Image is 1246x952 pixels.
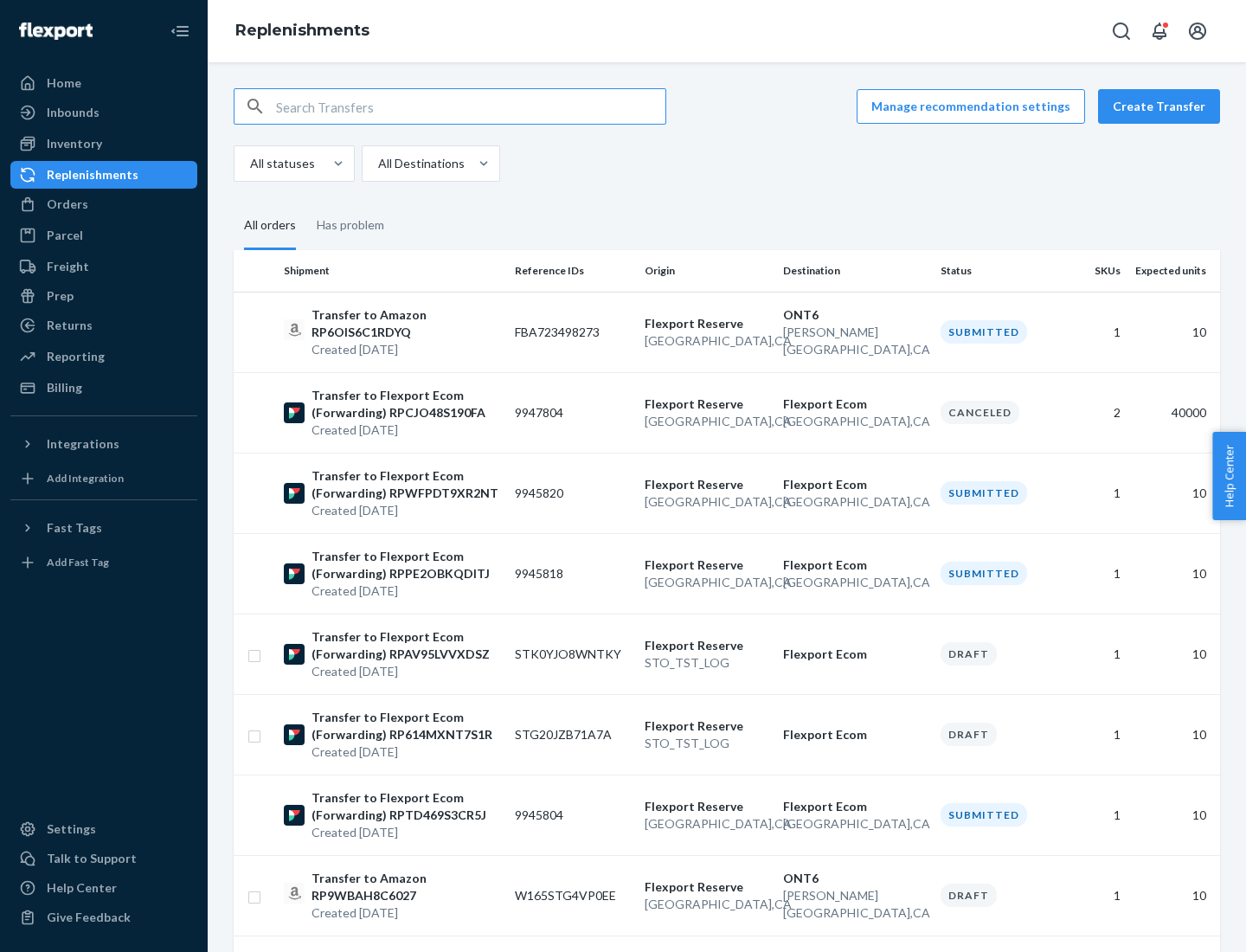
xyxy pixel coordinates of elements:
p: [GEOGRAPHIC_DATA] , CA [645,493,769,511]
div: Help Center [47,879,117,897]
p: Flexport Ecom [783,396,927,413]
td: 9945804 [508,775,638,855]
p: Created [DATE] [311,824,501,841]
th: Expected units [1127,250,1220,292]
div: Home [47,74,81,92]
td: 10 [1127,694,1220,775]
p: Flexport Reserve [645,396,769,413]
td: 2 [1063,372,1127,453]
p: [GEOGRAPHIC_DATA] , CA [783,815,927,833]
td: 1 [1063,533,1127,614]
div: Draft [941,642,997,666]
a: Help Center [10,874,197,902]
img: Flexport logo [19,23,93,40]
a: Prep [10,282,197,310]
a: Add Integration [10,465,197,492]
p: Flexport Reserve [645,798,769,815]
p: [GEOGRAPHIC_DATA] , CA [783,574,927,591]
a: Billing [10,374,197,402]
div: Submitted [941,803,1027,827]
a: Returns [10,312,197,339]
div: Canceled [941,401,1019,424]
p: Flexport Ecom [783,646,927,663]
th: Destination [776,250,934,292]
div: All statuses [250,155,315,172]
p: Transfer to Amazon RP6OIS6C1RDYQ [311,306,501,341]
p: ONT6 [783,306,927,324]
p: Flexport Ecom [783,798,927,815]
p: Flexport Reserve [645,637,769,654]
p: Flexport Ecom [783,476,927,493]
div: Freight [47,258,89,275]
div: Has problem [317,203,384,248]
th: Origin [638,250,776,292]
button: Open account menu [1180,14,1215,48]
a: Home [10,69,197,97]
div: Inbounds [47,104,100,121]
p: STO_TST_LOG [645,735,769,752]
a: Parcel [10,222,197,249]
td: 10 [1127,775,1220,855]
td: 1 [1063,775,1127,855]
th: Status [934,250,1063,292]
a: Settings [10,815,197,843]
div: Submitted [941,562,1027,585]
div: Integrations [47,435,119,453]
div: Billing [47,379,82,396]
a: Talk to Support [10,845,197,872]
ol: breadcrumbs [222,6,383,56]
th: Shipment [277,250,508,292]
a: Orders [10,190,197,218]
div: All orders [244,203,296,250]
p: Transfer to Flexport Ecom (Forwarding) RP614MXNT7S1R [311,709,501,743]
a: Replenishments [10,161,197,189]
td: STG20JZB71A7A [508,694,638,775]
p: Created [DATE] [311,582,501,600]
div: Returns [47,317,93,334]
th: Reference IDs [508,250,638,292]
td: 10 [1127,614,1220,694]
p: ONT6 [783,870,927,887]
p: Transfer to Flexport Ecom (Forwarding) RPAV95LVVXDSZ [311,628,501,663]
p: Created [DATE] [311,502,501,519]
button: Manage recommendation settings [857,89,1085,124]
p: [GEOGRAPHIC_DATA] , CA [645,574,769,591]
button: Help Center [1212,432,1246,520]
button: Integrations [10,430,197,458]
div: Reporting [47,348,105,365]
div: Draft [941,884,997,907]
p: Transfer to Flexport Ecom (Forwarding) RPPE2OBKQDITJ [311,548,501,582]
td: 1 [1063,855,1127,936]
p: Created [DATE] [311,904,501,922]
td: 10 [1127,855,1220,936]
td: 1 [1063,453,1127,533]
button: Open notifications [1142,14,1177,48]
p: [GEOGRAPHIC_DATA] , CA [645,413,769,430]
th: SKUs [1063,250,1127,292]
p: Flexport Reserve [645,556,769,574]
p: Transfer to Amazon RP9WBAH8C6027 [311,870,501,904]
div: Add Fast Tag [47,555,109,569]
div: Submitted [941,320,1027,344]
td: 9947804 [508,372,638,453]
td: 1 [1063,694,1127,775]
p: Transfer to Flexport Ecom (Forwarding) RPTD469S3CR5J [311,789,501,824]
td: 10 [1127,292,1220,372]
p: Created [DATE] [311,421,501,439]
td: 10 [1127,533,1220,614]
p: Flexport Reserve [645,878,769,896]
p: Flexport Ecom [783,556,927,574]
td: 1 [1063,614,1127,694]
td: 9945820 [508,453,638,533]
div: Talk to Support [47,850,137,867]
button: Fast Tags [10,514,197,542]
a: Replenishments [235,21,369,40]
p: [PERSON_NAME][GEOGRAPHIC_DATA] , CA [783,324,927,358]
td: STK0YJO8WNTKY [508,614,638,694]
div: Replenishments [47,166,138,183]
a: Inbounds [10,99,197,126]
p: [GEOGRAPHIC_DATA] , CA [783,493,927,511]
div: Inventory [47,135,102,152]
td: 1 [1063,292,1127,372]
